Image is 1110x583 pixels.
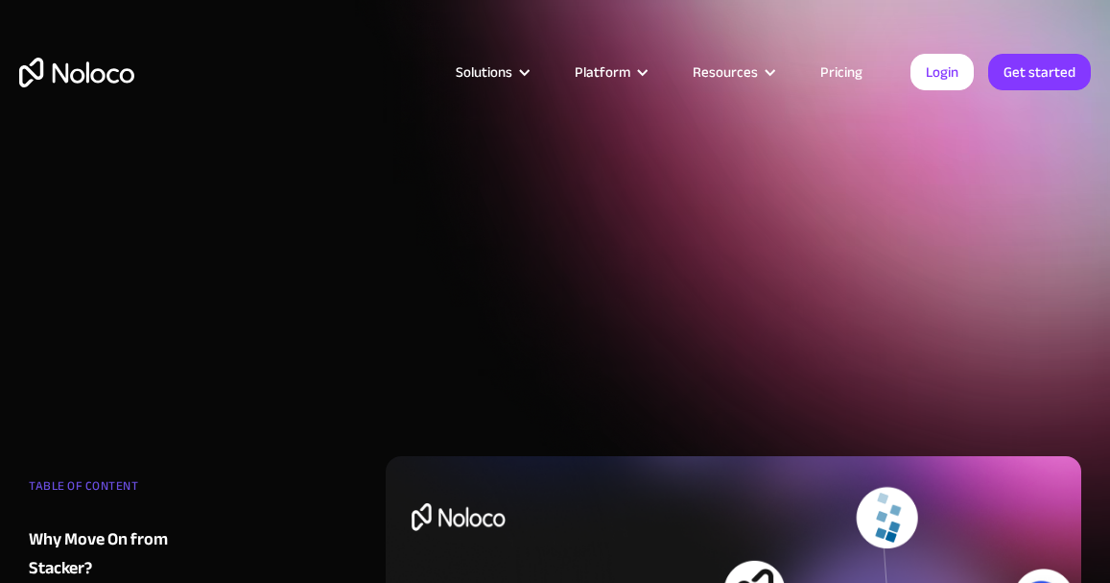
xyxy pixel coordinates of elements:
[988,54,1091,90] a: Get started
[669,60,796,85] div: Resources
[29,472,231,510] div: TABLE OF CONTENT
[575,60,630,85] div: Platform
[910,54,974,90] a: Login
[29,525,231,583] a: Why Move On from Stacker?
[693,60,758,85] div: Resources
[796,60,886,85] a: Pricing
[432,60,551,85] div: Solutions
[456,60,512,85] div: Solutions
[551,60,669,85] div: Platform
[19,58,134,87] a: home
